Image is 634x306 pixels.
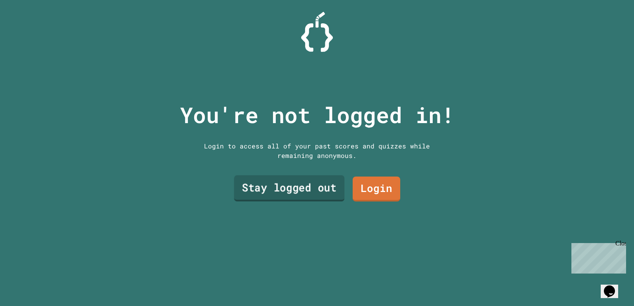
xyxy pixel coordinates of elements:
[301,12,333,52] img: Logo.svg
[353,177,400,201] a: Login
[234,175,345,201] a: Stay logged out
[198,141,436,160] div: Login to access all of your past scores and quizzes while remaining anonymous.
[601,274,626,298] iframe: chat widget
[180,99,454,131] p: You're not logged in!
[3,3,55,50] div: Chat with us now!Close
[568,240,626,274] iframe: chat widget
